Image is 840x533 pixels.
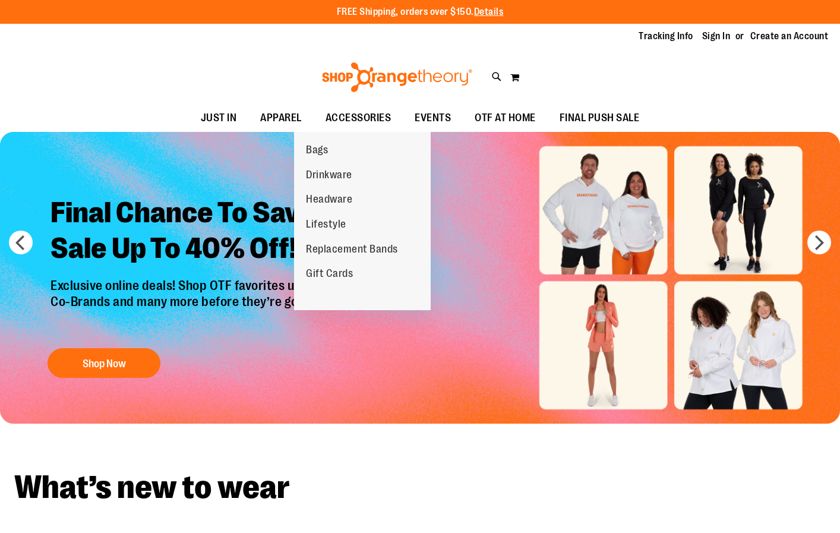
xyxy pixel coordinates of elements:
span: Lifestyle [306,218,346,233]
a: Replacement Bands [294,237,410,262]
a: ACCESSORIES [314,105,403,132]
ul: ACCESSORIES [294,132,431,310]
a: Gift Cards [294,261,365,286]
a: Create an Account [750,30,829,43]
a: Details [474,7,504,17]
span: Gift Cards [306,267,353,282]
img: Shop Orangetheory [320,62,474,92]
span: EVENTS [415,105,451,131]
a: EVENTS [403,105,463,132]
a: Lifestyle [294,212,358,237]
a: Bags [294,138,340,163]
a: JUST IN [189,105,249,132]
span: Bags [306,144,328,159]
a: FINAL PUSH SALE [548,105,652,132]
span: JUST IN [201,105,237,131]
span: FINAL PUSH SALE [560,105,640,131]
a: Final Chance To Save -Sale Up To 40% Off! Exclusive online deals! Shop OTF favorites under $10, $... [42,186,414,384]
span: Drinkware [306,169,352,184]
a: Drinkware [294,163,364,188]
p: FREE Shipping, orders over $150. [337,5,504,19]
span: APPAREL [260,105,302,131]
a: Sign In [702,30,731,43]
a: Headware [294,187,364,212]
button: next [807,231,831,254]
button: prev [9,231,33,254]
a: Tracking Info [639,30,693,43]
a: OTF AT HOME [463,105,548,132]
span: ACCESSORIES [326,105,391,131]
h2: Final Chance To Save - Sale Up To 40% Off! [42,186,414,278]
span: Headware [306,193,352,208]
button: Shop Now [48,348,160,378]
a: APPAREL [248,105,314,132]
span: Replacement Bands [306,243,398,258]
h2: What’s new to wear [14,471,826,504]
span: OTF AT HOME [475,105,536,131]
p: Exclusive online deals! Shop OTF favorites under $10, $20, $50, Co-Brands and many more before th... [42,278,414,336]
